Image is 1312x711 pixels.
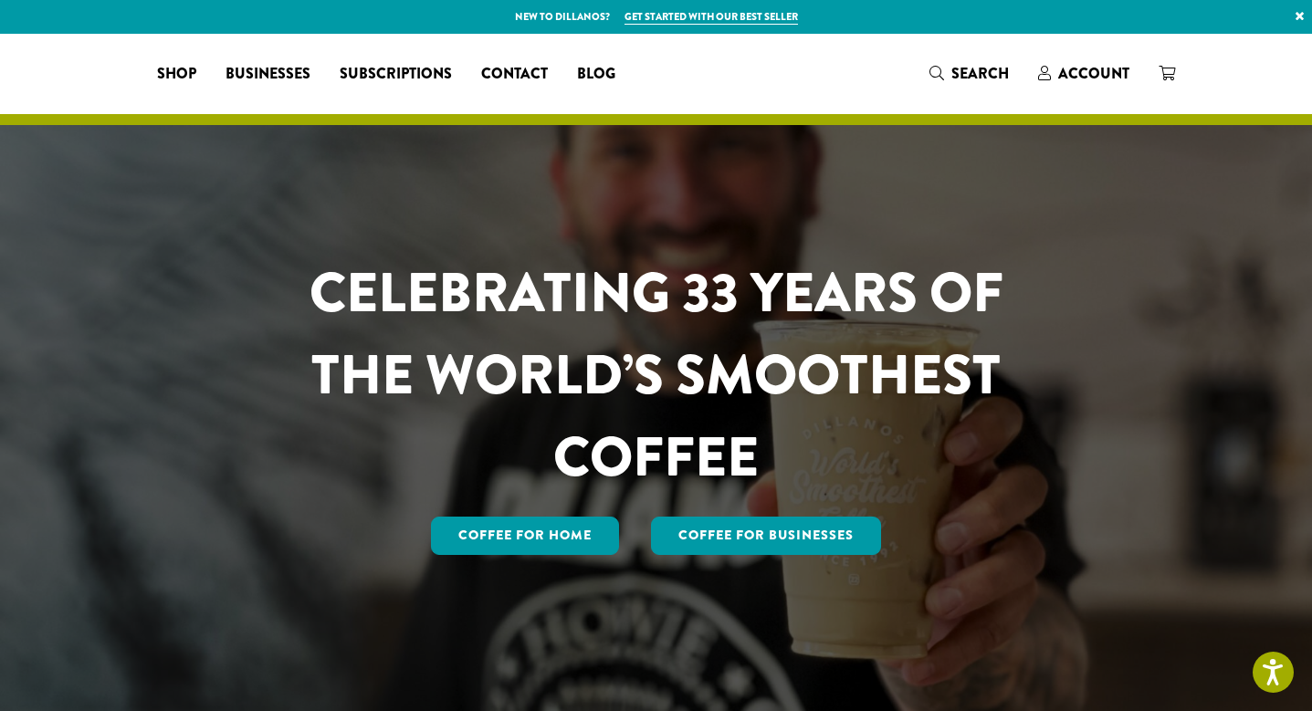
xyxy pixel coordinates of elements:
a: Coffee for Home [431,517,619,555]
a: Get started with our best seller [625,9,798,25]
span: Shop [157,63,196,86]
span: Businesses [226,63,310,86]
a: Search [915,58,1023,89]
span: Blog [577,63,615,86]
span: Search [951,63,1009,84]
span: Account [1058,63,1129,84]
a: Coffee For Businesses [651,517,881,555]
a: Shop [142,59,211,89]
h1: CELEBRATING 33 YEARS OF THE WORLD’S SMOOTHEST COFFEE [256,252,1057,498]
span: Subscriptions [340,63,452,86]
span: Contact [481,63,548,86]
